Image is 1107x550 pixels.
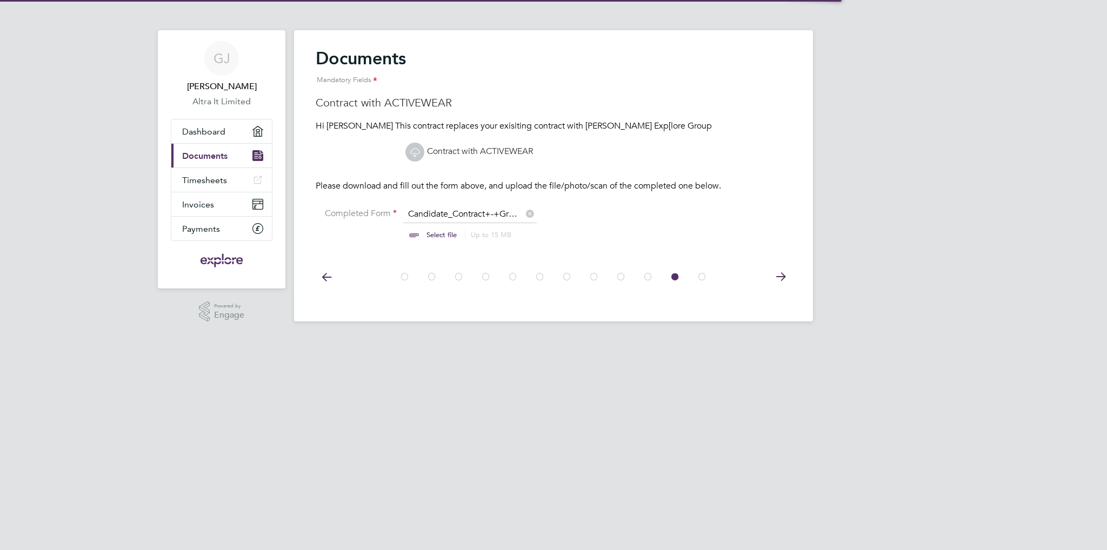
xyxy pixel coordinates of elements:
span: Powered by [214,301,244,311]
span: GJ [214,51,230,65]
a: Payments [171,217,272,240]
a: Dashboard [171,119,272,143]
a: GJ[PERSON_NAME] [171,41,272,93]
span: Documents [182,151,228,161]
a: Powered byEngage [199,301,245,322]
a: Altra It Limited [171,95,272,108]
span: Graham Jest [171,80,272,93]
span: Engage [214,311,244,320]
a: Contract with ACTIVEWEAR [405,146,533,157]
a: Timesheets [171,168,272,192]
span: Timesheets [182,175,227,185]
a: Go to home page [171,252,272,269]
a: Documents [171,144,272,167]
nav: Main navigation [158,30,285,289]
p: Hi [PERSON_NAME] This contract replaces your exisiting contract with [PERSON_NAME] Exp[lore Group [316,120,791,132]
span: Invoices [182,199,214,210]
img: exploregroup-logo-retina.png [199,252,244,269]
a: Invoices [171,192,272,216]
h2: Documents [316,48,791,91]
div: Mandatory Fields [316,69,791,91]
span: Payments [182,224,220,234]
label: Completed Form [316,208,397,219]
span: Dashboard [182,126,225,137]
h3: Contract with ACTIVEWEAR [316,96,791,110]
p: Please download and fill out the form above, and upload the file/photo/scan of the completed one ... [316,180,791,192]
